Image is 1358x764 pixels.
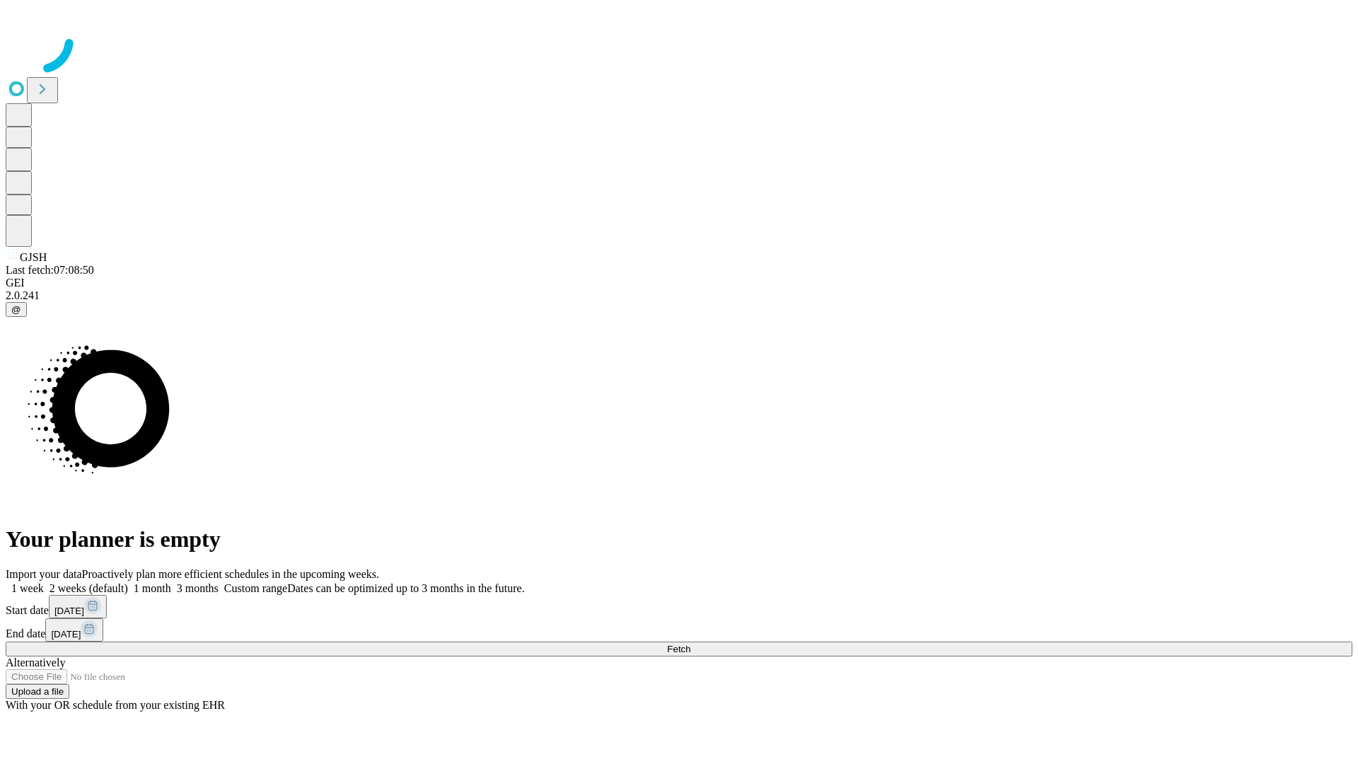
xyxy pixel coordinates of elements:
[6,656,65,668] span: Alternatively
[287,582,524,594] span: Dates can be optimized up to 3 months in the future.
[49,595,107,618] button: [DATE]
[667,644,690,654] span: Fetch
[20,251,47,263] span: GJSH
[51,629,81,639] span: [DATE]
[6,699,225,711] span: With your OR schedule from your existing EHR
[11,582,44,594] span: 1 week
[82,568,379,580] span: Proactively plan more efficient schedules in the upcoming weeks.
[177,582,219,594] span: 3 months
[45,618,103,642] button: [DATE]
[11,304,21,315] span: @
[6,264,94,276] span: Last fetch: 07:08:50
[6,568,82,580] span: Import your data
[54,606,84,616] span: [DATE]
[6,277,1352,289] div: GEI
[6,302,27,317] button: @
[6,595,1352,618] div: Start date
[6,526,1352,552] h1: Your planner is empty
[6,289,1352,302] div: 2.0.241
[224,582,287,594] span: Custom range
[6,642,1352,656] button: Fetch
[134,582,171,594] span: 1 month
[6,684,69,699] button: Upload a file
[6,618,1352,642] div: End date
[50,582,128,594] span: 2 weeks (default)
